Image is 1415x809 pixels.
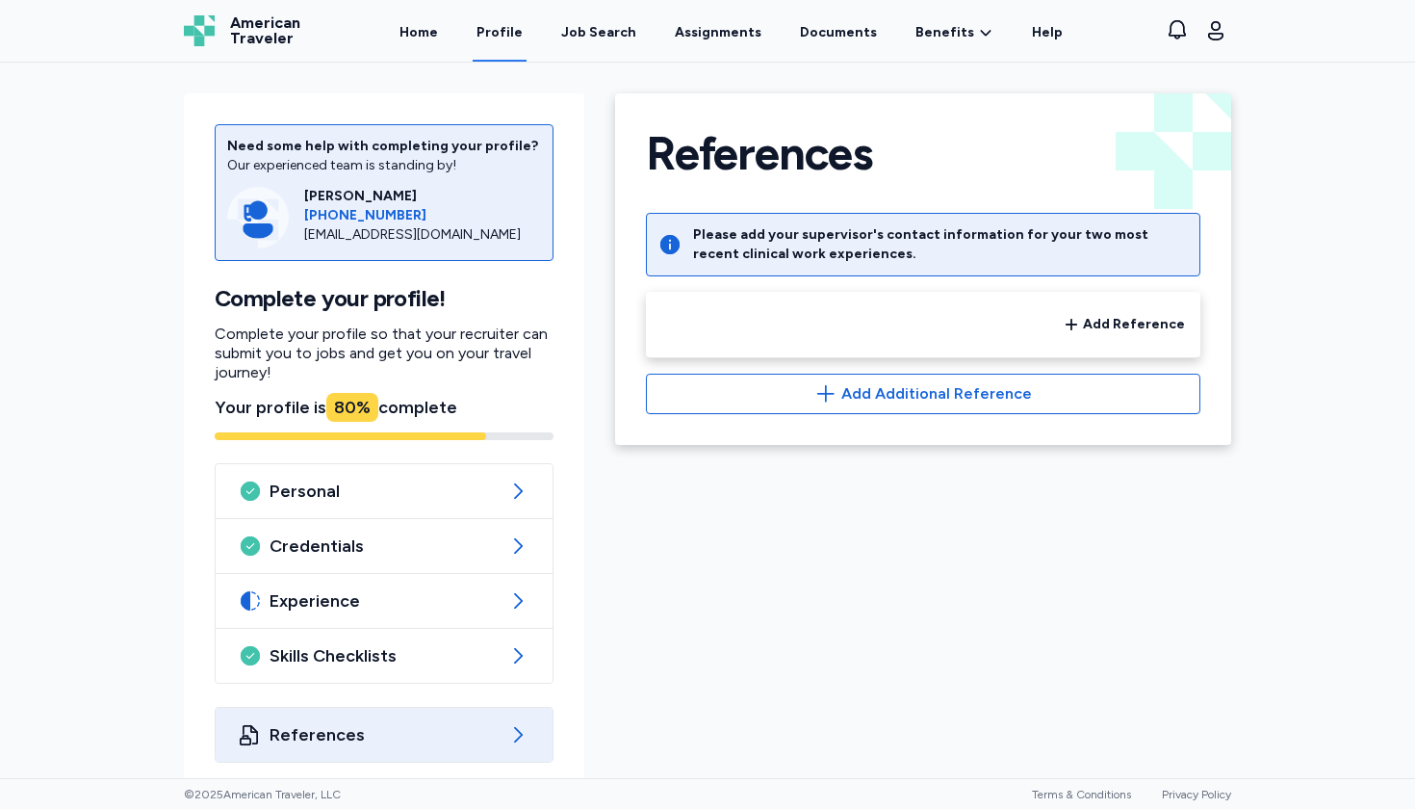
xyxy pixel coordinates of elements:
[230,15,300,46] span: American Traveler
[693,225,1188,264] div: Please add your supervisor's contact information for your two most recent clinical work experiences.
[227,187,289,248] img: Consultant
[304,225,541,245] div: [EMAIL_ADDRESS][DOMAIN_NAME]
[915,23,993,42] a: Benefits
[270,644,499,667] span: Skills Checklists
[227,156,541,175] div: Our experienced team is standing by!
[473,2,527,62] a: Profile
[270,723,499,746] span: References
[184,787,341,802] span: © 2025 American Traveler, LLC
[227,137,541,156] div: Need some help with completing your profile?
[646,374,1200,414] button: Add Additional Reference
[215,394,553,421] div: Your profile is complete
[326,393,378,422] div: 80 %
[270,480,499,503] span: Personal
[915,23,974,42] span: Benefits
[215,284,553,313] h1: Complete your profile!
[646,124,872,182] h1: References
[561,23,636,42] div: Job Search
[270,535,499,558] span: Credentials
[215,325,553,382] p: Complete your profile so that your recruiter can submit you to jobs and get you on your travel jo...
[1032,788,1131,801] a: Terms & Conditions
[646,292,1200,358] div: Add Reference
[841,382,1032,405] span: Add Additional Reference
[184,15,215,46] img: Logo
[304,206,541,225] a: [PHONE_NUMBER]
[1162,788,1231,801] a: Privacy Policy
[304,187,541,206] div: [PERSON_NAME]
[270,589,499,613] span: Experience
[1083,315,1185,334] span: Add Reference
